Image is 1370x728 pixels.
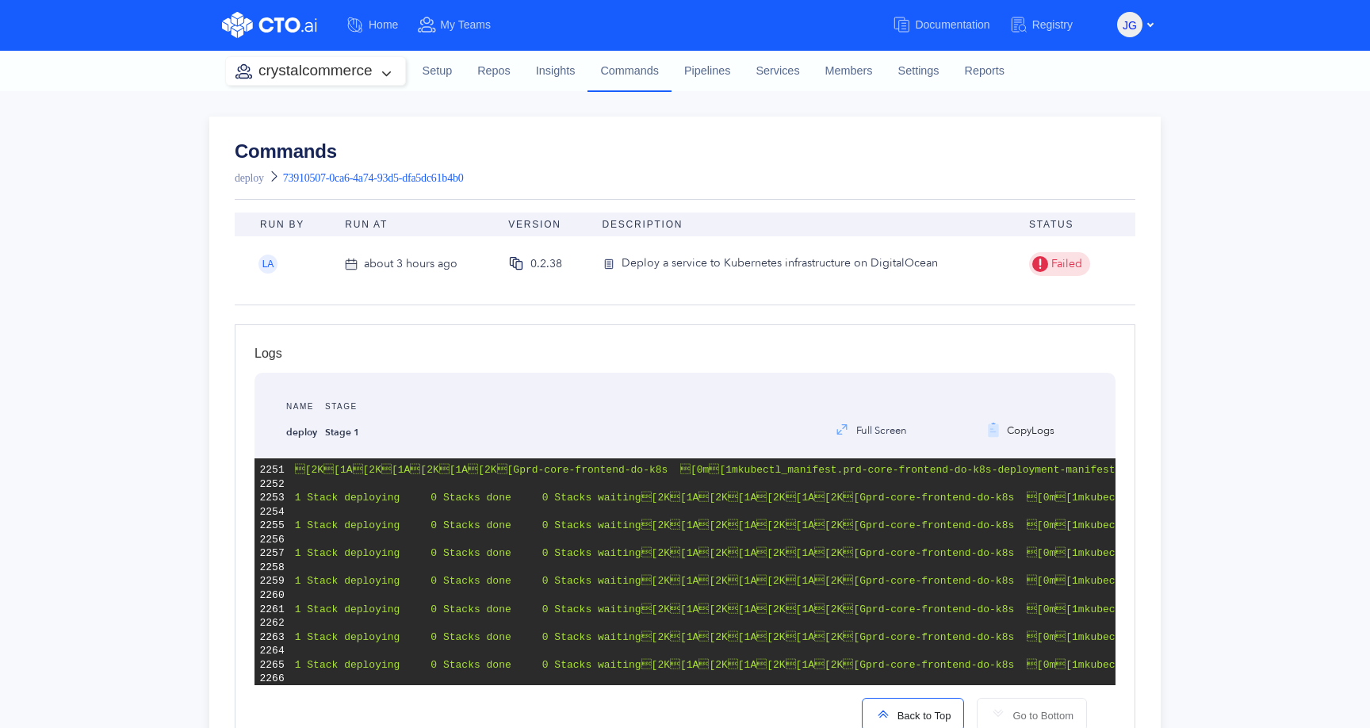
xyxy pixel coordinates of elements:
[235,142,463,161] a: Commands
[262,259,274,269] span: LA
[530,255,562,273] div: 0.2.38
[260,630,285,645] div: 2263
[295,519,641,531] span: 1 Stack deploying 0 Stacks done 0 Stacks waiting
[1004,423,1054,438] span: Copy Logs
[260,505,285,519] div: 2254
[821,414,920,446] button: Full Screen
[523,50,588,93] a: Insights
[260,533,285,547] div: 2256
[875,706,891,722] img: scroll-to-icon.svg
[325,426,359,439] strong: Stage 1
[465,50,523,93] a: Repos
[891,710,951,722] span: Back to Top
[295,659,641,671] span: 1 Stack deploying 0 Stacks done 0 Stacks waiting
[235,213,332,236] th: Run By
[886,50,952,93] a: Settings
[1117,12,1142,37] button: JG
[222,12,317,38] img: CTO.ai Logo
[1006,710,1073,722] span: Go to Bottom
[260,658,285,672] div: 2265
[369,18,398,31] span: Home
[260,672,285,686] div: 2266
[295,464,305,476] span: 
[260,574,285,588] div: 2259
[417,10,510,40] a: My Teams
[990,706,1006,722] img: scroll-to-icon-light-gray.svg
[972,414,1068,446] button: CopyLogs
[260,561,285,575] div: 2258
[743,50,812,93] a: Services
[260,477,285,492] div: 2252
[952,50,1017,93] a: Reports
[260,463,285,477] div: 2251
[590,213,1017,236] th: Description
[915,18,989,31] span: Documentation
[1032,18,1073,31] span: Registry
[295,575,641,587] span: 1 Stack deploying 0 Stacks done 0 Stacks waiting
[283,172,464,184] span: 73910507-0ca6-4a74-93d5-dfa5dc61b4b0
[1016,213,1135,236] th: Status
[286,373,317,424] div: Name
[260,491,285,505] div: 2253
[295,603,641,615] span: 1 Stack deploying 0 Stacks done 0 Stacks waiting
[813,50,886,93] a: Members
[496,213,589,236] th: Version
[410,50,465,93] a: Setup
[1048,255,1082,273] span: Failed
[260,546,285,561] div: 2257
[286,426,317,439] strong: deploy
[346,10,417,40] a: Home
[260,616,285,630] div: 2262
[260,644,285,658] div: 2264
[622,255,938,274] div: Deploy a service to Kubernetes infrastructure on DigitalOcean
[603,255,622,274] img: version-icon
[440,18,491,31] span: My Teams
[295,631,641,643] span: 1 Stack deploying 0 Stacks done 0 Stacks waiting
[325,373,359,424] div: Stage
[295,492,641,504] span: 1 Stack deploying 0 Stacks done 0 Stacks waiting
[254,344,1116,373] div: Logs
[1009,10,1092,40] a: Registry
[1123,13,1137,38] span: JG
[235,172,264,184] a: deploy
[587,50,672,91] a: Commands
[892,10,1008,40] a: Documentation
[364,255,457,273] div: about 3 hours ago
[295,547,641,559] span: 1 Stack deploying 0 Stacks done 0 Stacks waiting
[672,50,743,93] a: Pipelines
[332,213,496,236] th: Run At
[260,603,285,617] div: 2261
[260,588,285,603] div: 2260
[260,519,285,533] div: 2255
[226,57,405,85] button: crystalcommerce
